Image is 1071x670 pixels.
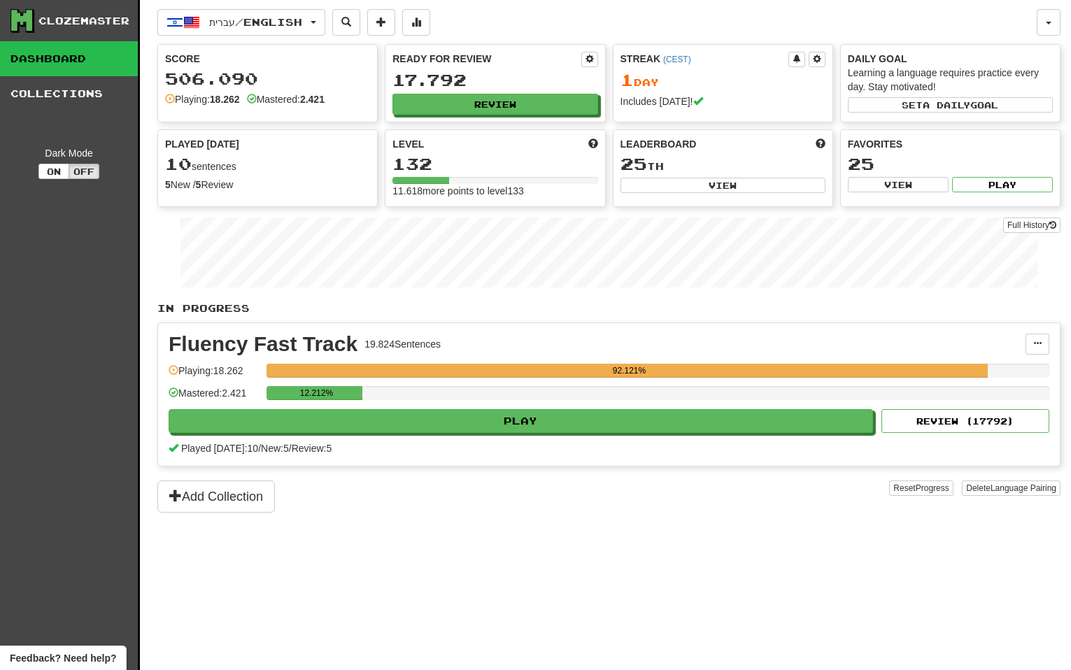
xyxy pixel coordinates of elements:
span: עברית / English [209,16,302,28]
div: Ready for Review [392,52,581,66]
button: Seta dailygoal [848,97,1053,113]
div: Mastered: 2.421 [169,386,260,409]
div: Mastered: [247,92,325,106]
button: More stats [402,9,430,36]
div: New / Review [165,178,370,192]
div: 19.824 Sentences [364,337,441,351]
a: (CEST) [663,55,691,64]
span: Language Pairing [991,483,1056,493]
span: Played [DATE]: 10 [181,443,258,454]
span: Score more points to level up [588,137,598,151]
div: 25 [848,155,1053,173]
span: Progress [916,483,949,493]
div: Dark Mode [10,146,127,160]
span: Played [DATE] [165,137,239,151]
strong: 18.262 [210,94,240,105]
span: 10 [165,154,192,173]
span: Leaderboard [620,137,697,151]
div: Clozemaster [38,14,129,28]
button: DeleteLanguage Pairing [962,480,1061,496]
button: On [38,164,69,179]
span: Review: 5 [292,443,332,454]
p: In Progress [157,301,1061,315]
span: Level [392,137,424,151]
strong: 2.421 [300,94,325,105]
div: sentences [165,155,370,173]
div: 11.618 more points to level 133 [392,184,597,198]
button: Review (17792) [881,409,1049,433]
span: a daily [923,100,970,110]
button: Add Collection [157,480,275,513]
div: 132 [392,155,597,173]
a: Full History [1003,218,1061,233]
button: ResetProgress [889,480,953,496]
div: 12.212% [271,386,362,400]
button: Play [952,177,1053,192]
button: Review [392,94,597,115]
button: Search sentences [332,9,360,36]
button: View [848,177,949,192]
strong: 5 [165,179,171,190]
div: Includes [DATE]! [620,94,825,108]
button: Add sentence to collection [367,9,395,36]
button: Play [169,409,873,433]
span: / [258,443,261,454]
div: Favorites [848,137,1053,151]
span: / [289,443,292,454]
span: 25 [620,154,647,173]
strong: 5 [196,179,201,190]
div: Day [620,71,825,90]
span: Open feedback widget [10,651,116,665]
div: Fluency Fast Track [169,334,357,355]
button: View [620,178,825,193]
div: Score [165,52,370,66]
div: 92.121% [271,364,988,378]
div: Daily Goal [848,52,1053,66]
span: 1 [620,70,634,90]
div: Streak [620,52,788,66]
span: New: 5 [261,443,289,454]
div: 17.792 [392,71,597,89]
div: Playing: 18.262 [169,364,260,387]
button: עברית/English [157,9,325,36]
button: Off [69,164,99,179]
div: Learning a language requires practice every day. Stay motivated! [848,66,1053,94]
div: 506.090 [165,70,370,87]
div: Playing: [165,92,240,106]
div: th [620,155,825,173]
